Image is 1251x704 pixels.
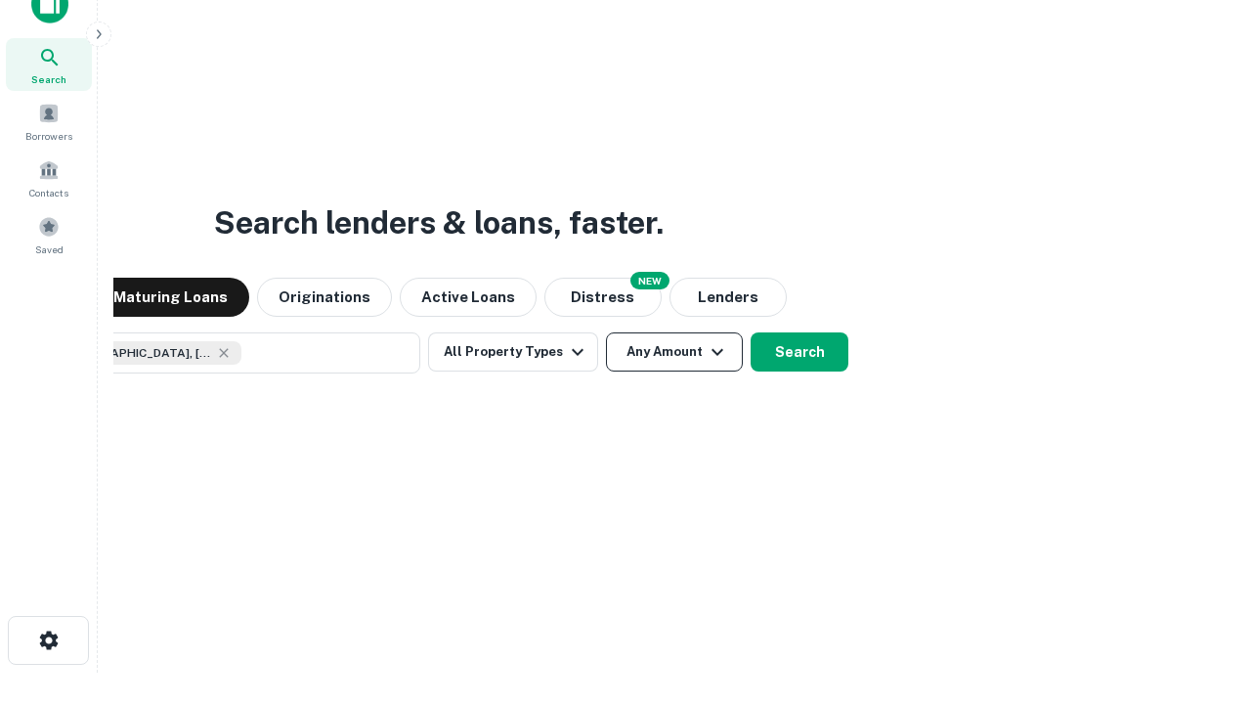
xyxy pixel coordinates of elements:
button: Originations [257,278,392,317]
a: Search [6,38,92,91]
button: Any Amount [606,332,743,372]
span: Borrowers [25,128,72,144]
button: Search [751,332,848,372]
div: NEW [630,272,669,289]
button: All Property Types [428,332,598,372]
button: Active Loans [400,278,537,317]
button: Search distressed loans with lien and other non-mortgage details. [544,278,662,317]
span: Saved [35,242,64,257]
button: Lenders [669,278,787,317]
button: [GEOGRAPHIC_DATA], [GEOGRAPHIC_DATA], [GEOGRAPHIC_DATA] [29,332,420,374]
span: Contacts [29,185,68,200]
a: Borrowers [6,95,92,148]
span: Search [31,71,66,87]
span: [GEOGRAPHIC_DATA], [GEOGRAPHIC_DATA], [GEOGRAPHIC_DATA] [65,344,212,362]
h3: Search lenders & loans, faster. [214,199,664,246]
button: Maturing Loans [92,278,249,317]
a: Contacts [6,152,92,204]
iframe: Chat Widget [1153,548,1251,641]
a: Saved [6,208,92,261]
